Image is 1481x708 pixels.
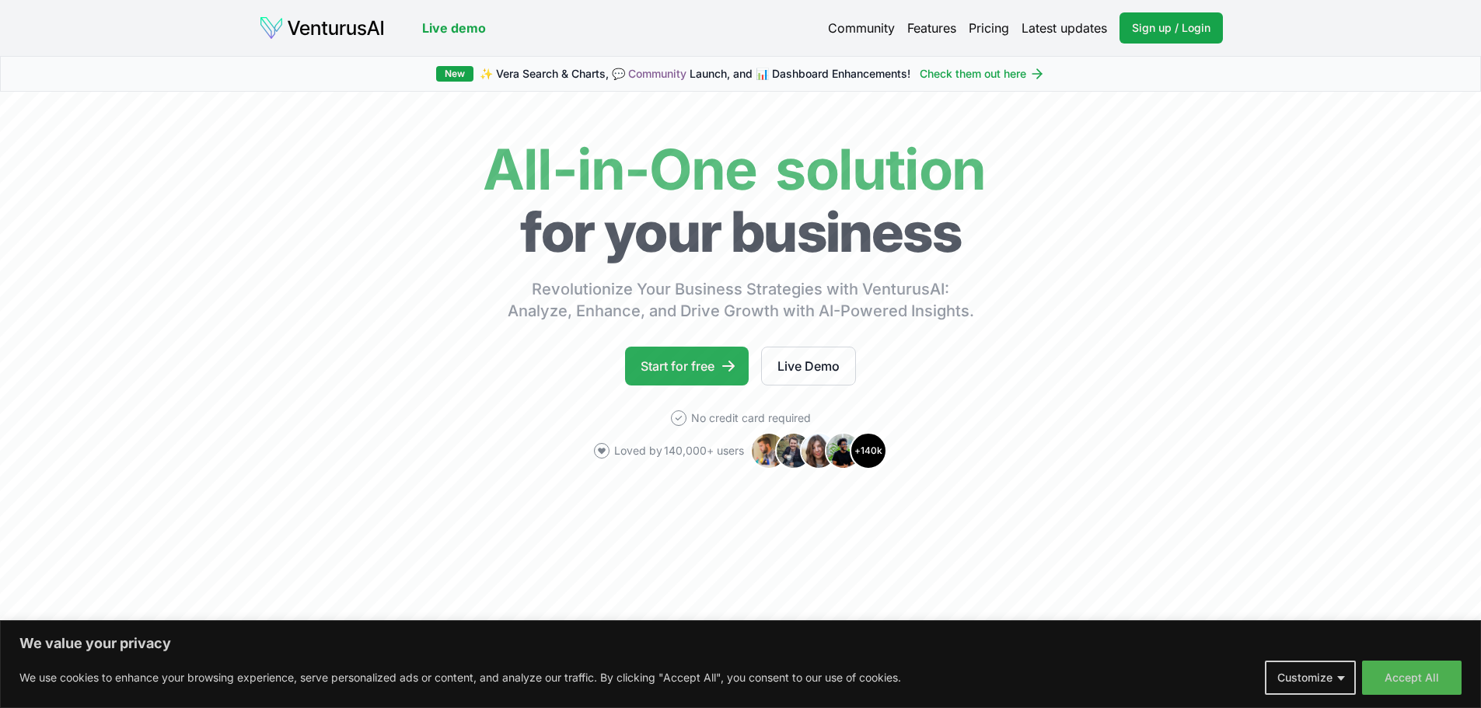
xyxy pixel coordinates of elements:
[480,66,910,82] span: ✨ Vera Search & Charts, 💬 Launch, and 📊 Dashboard Enhancements!
[775,432,812,469] img: Avatar 2
[628,67,686,80] a: Community
[1132,20,1210,36] span: Sign up / Login
[907,19,956,37] a: Features
[259,16,385,40] img: logo
[422,19,486,37] a: Live demo
[1265,661,1356,695] button: Customize
[750,432,788,469] img: Avatar 1
[625,347,749,385] a: Start for free
[969,19,1009,37] a: Pricing
[19,668,901,687] p: We use cookies to enhance your browsing experience, serve personalized ads or content, and analyz...
[920,66,1045,82] a: Check them out here
[828,19,895,37] a: Community
[800,432,837,469] img: Avatar 3
[436,66,473,82] div: New
[1119,12,1223,44] a: Sign up / Login
[1362,661,1462,695] button: Accept All
[1022,19,1107,37] a: Latest updates
[825,432,862,469] img: Avatar 4
[761,347,856,385] a: Live Demo
[19,634,1462,653] p: We value your privacy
